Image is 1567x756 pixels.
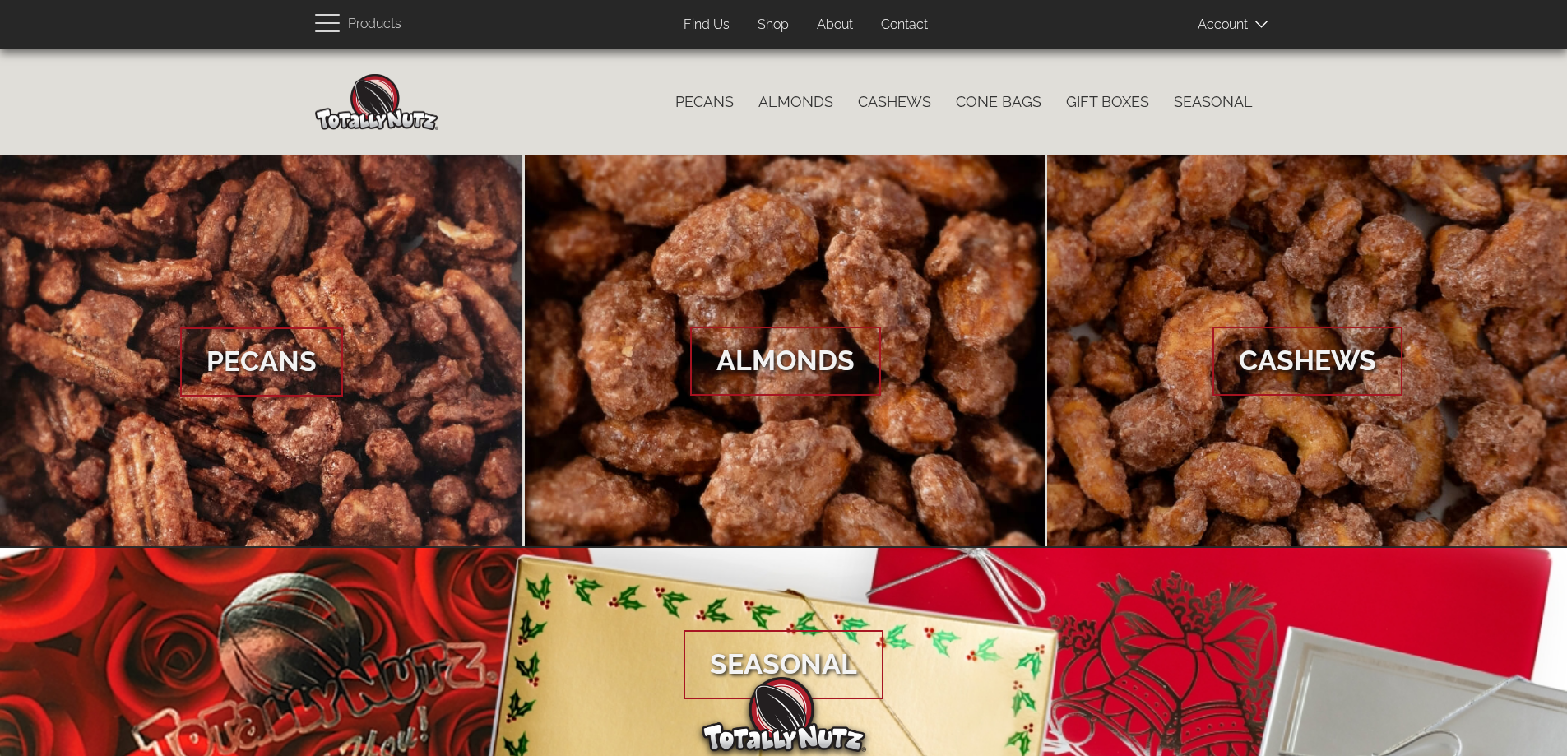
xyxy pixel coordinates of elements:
[846,85,943,119] a: Cashews
[525,155,1045,548] a: Almonds
[348,12,401,36] span: Products
[180,327,343,397] span: Pecans
[1161,85,1265,119] a: Seasonal
[690,327,881,396] span: Almonds
[1212,327,1402,396] span: Cashews
[684,630,883,699] span: Seasonal
[746,85,846,119] a: Almonds
[1054,85,1161,119] a: Gift Boxes
[315,74,438,130] img: Home
[804,9,865,41] a: About
[745,9,801,41] a: Shop
[663,85,746,119] a: Pecans
[671,9,742,41] a: Find Us
[869,9,940,41] a: Contact
[943,85,1054,119] a: Cone Bags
